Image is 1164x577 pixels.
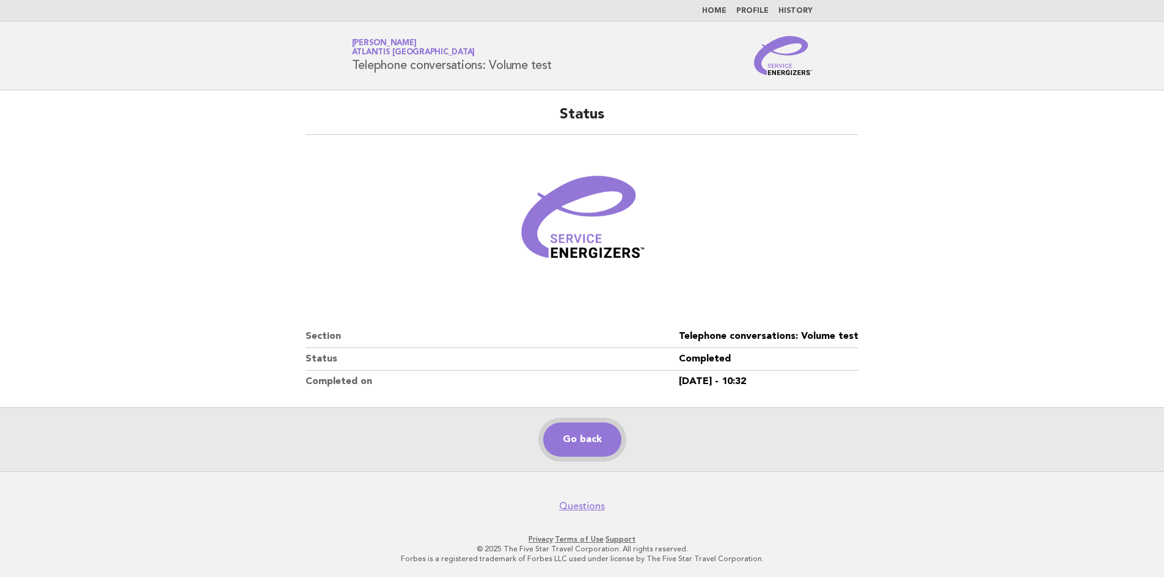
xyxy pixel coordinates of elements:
a: Profile [736,7,769,15]
dt: Section [306,325,679,348]
a: Privacy [529,535,553,543]
p: · · [208,534,956,544]
a: Go back [543,423,621,457]
a: Questions [559,500,605,512]
a: Terms of Use [555,535,604,543]
h2: Status [306,105,858,135]
span: Atlantis [GEOGRAPHIC_DATA] [352,49,475,57]
a: Home [702,7,727,15]
dd: Telephone conversations: Volume test [679,325,858,348]
a: History [778,7,813,15]
dd: [DATE] - 10:32 [679,371,858,393]
img: Verified [509,150,656,296]
a: [PERSON_NAME]Atlantis [GEOGRAPHIC_DATA] [352,39,475,56]
h1: Telephone conversations: Volume test [352,40,552,71]
p: © 2025 The Five Star Travel Corporation. All rights reserved. [208,544,956,554]
p: Forbes is a registered trademark of Forbes LLC used under license by The Five Star Travel Corpora... [208,554,956,564]
a: Support [606,535,635,543]
dt: Status [306,348,679,371]
img: Service Energizers [754,36,813,75]
dd: Completed [679,348,858,371]
dt: Completed on [306,371,679,393]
